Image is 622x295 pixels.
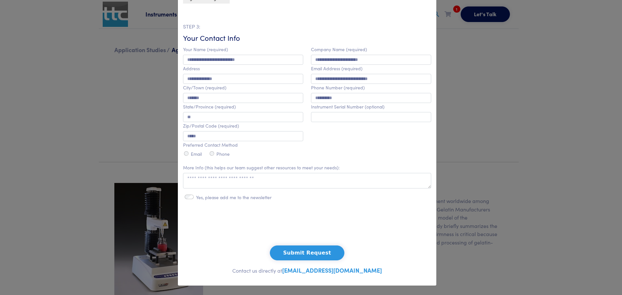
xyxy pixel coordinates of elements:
[196,195,271,200] label: Yes, please add me to the newsletter
[282,266,382,274] a: [EMAIL_ADDRESS][DOMAIN_NAME]
[216,151,230,157] label: Phone
[183,123,239,129] label: Zip/Postal Code (required)
[258,214,356,239] iframe: reCAPTCHA
[183,104,236,109] label: State/Province (required)
[270,245,344,260] button: Submit Request
[183,66,200,71] label: Address
[183,85,226,90] label: City/Town (required)
[311,85,365,90] label: Phone Number (required)
[183,165,340,170] label: More Info (this helps our team suggest other resources to meet your needs):
[183,33,431,43] h6: Your Contact Info
[311,47,367,52] label: Company Name (required)
[311,104,385,109] label: Instrument Serial Number (optional)
[183,266,431,275] p: Contact us directly at
[191,151,202,157] label: Email
[183,142,238,148] label: Preferred Contact Method
[183,47,228,52] label: Your Name (required)
[311,66,363,71] label: Email Address (required)
[183,22,431,31] p: STEP 3:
